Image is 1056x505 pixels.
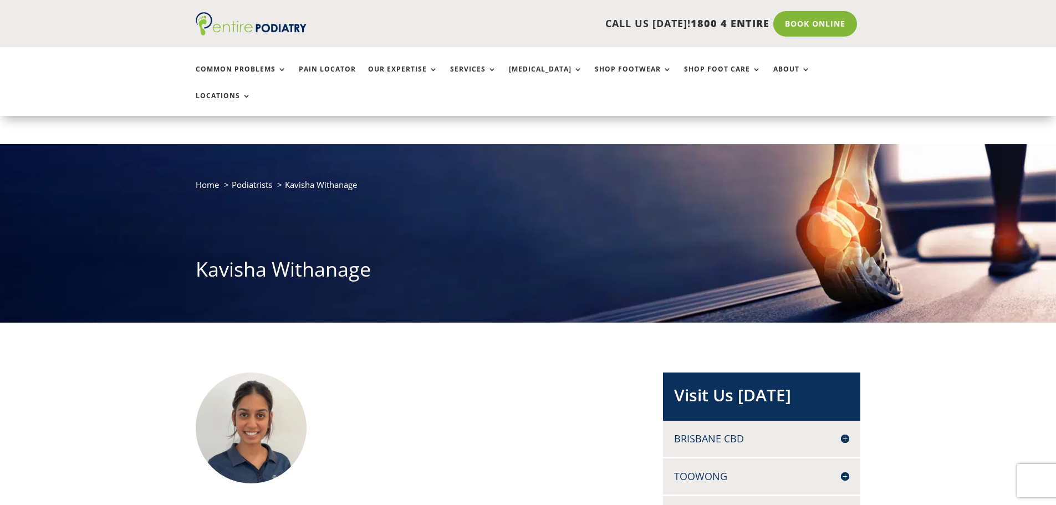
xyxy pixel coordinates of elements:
a: Shop Footwear [595,65,672,89]
a: Podiatrists [232,179,272,190]
a: [MEDICAL_DATA] [509,65,583,89]
a: About [773,65,810,89]
a: Services [450,65,497,89]
h4: Brisbane CBD [674,432,849,446]
img: logo (1) [196,12,307,35]
h4: Toowong [674,470,849,483]
p: CALL US [DATE]! [349,17,769,31]
h1: Kavisha Withanage [196,256,861,289]
a: Home [196,179,219,190]
img: Kavisha Withanage Podiatrist at Entire Podiatry [196,373,307,483]
a: Locations [196,92,251,116]
nav: breadcrumb [196,177,861,200]
a: Shop Foot Care [684,65,761,89]
a: Our Expertise [368,65,438,89]
span: 1800 4 ENTIRE [691,17,769,30]
span: Kavisha Withanage [285,179,357,190]
a: Pain Locator [299,65,356,89]
h2: Visit Us [DATE] [674,384,849,412]
a: Entire Podiatry [196,27,307,38]
a: Book Online [773,11,857,37]
a: Common Problems [196,65,287,89]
